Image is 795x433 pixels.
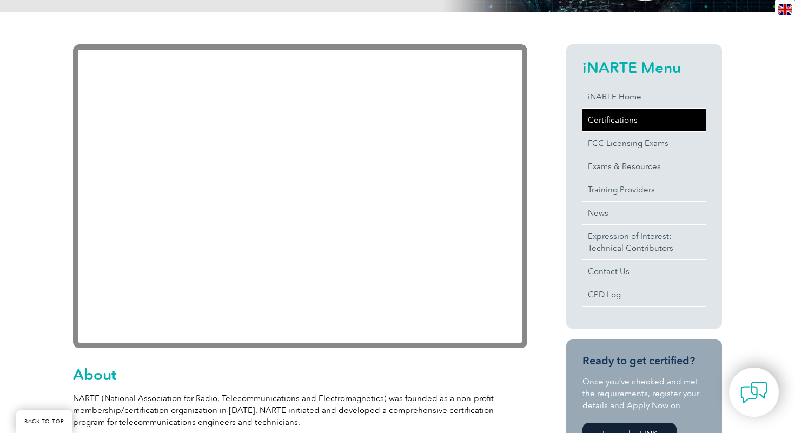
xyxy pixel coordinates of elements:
p: NARTE (National Association for Radio, Telecommunications and Electromagnetics) was founded as a ... [73,392,527,428]
p: Once you’ve checked and met the requirements, register your details and Apply Now on [582,376,706,411]
a: Exams & Resources [582,155,706,178]
a: iNARTE Home [582,85,706,108]
a: News [582,202,706,224]
a: BACK TO TOP [16,410,72,433]
a: CPD Log [582,283,706,306]
a: Certifications [582,109,706,131]
h2: iNARTE Menu [582,59,706,76]
iframe: YouTube video player [73,44,527,348]
img: contact-chat.png [740,379,767,406]
img: en [778,4,792,15]
a: Training Providers [582,178,706,201]
a: Contact Us [582,260,706,283]
a: FCC Licensing Exams [582,132,706,155]
a: Expression of Interest:Technical Contributors [582,225,706,259]
h3: Ready to get certified? [582,354,706,368]
h2: About [73,366,527,383]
